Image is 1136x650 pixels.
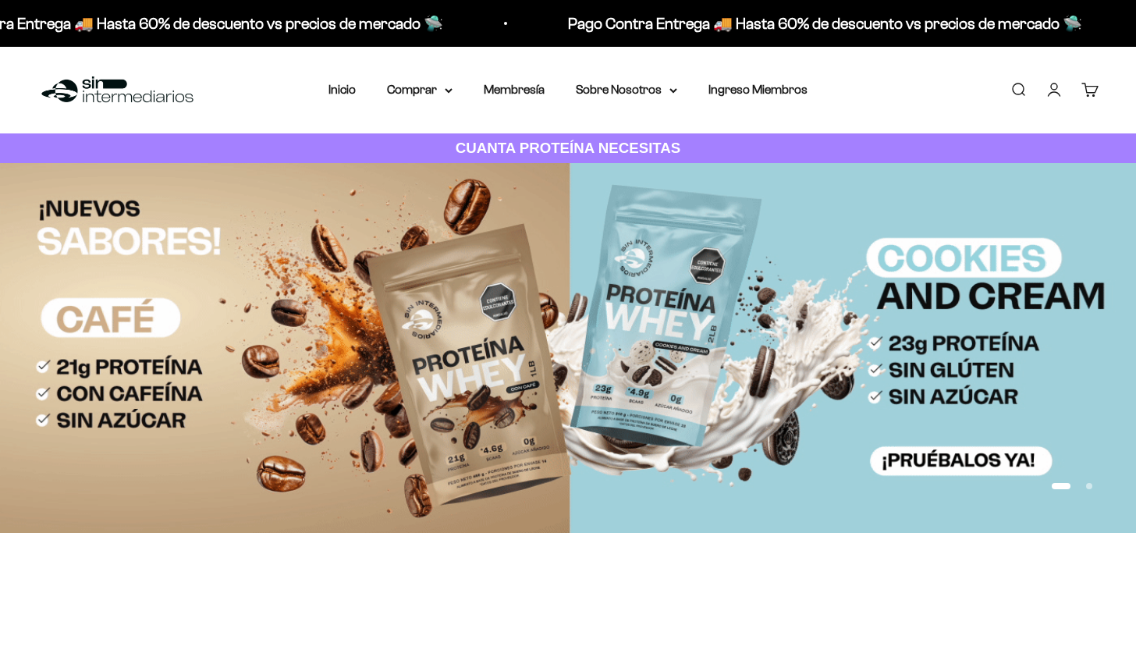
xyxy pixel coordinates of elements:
a: Ingreso Miembros [708,83,808,96]
a: Membresía [484,83,545,96]
summary: Comprar [387,80,453,100]
a: Inicio [328,83,356,96]
summary: Sobre Nosotros [576,80,677,100]
strong: CUANTA PROTEÍNA NECESITAS [456,140,681,156]
p: Pago Contra Entrega 🚚 Hasta 60% de descuento vs precios de mercado 🛸 [565,11,1079,36]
